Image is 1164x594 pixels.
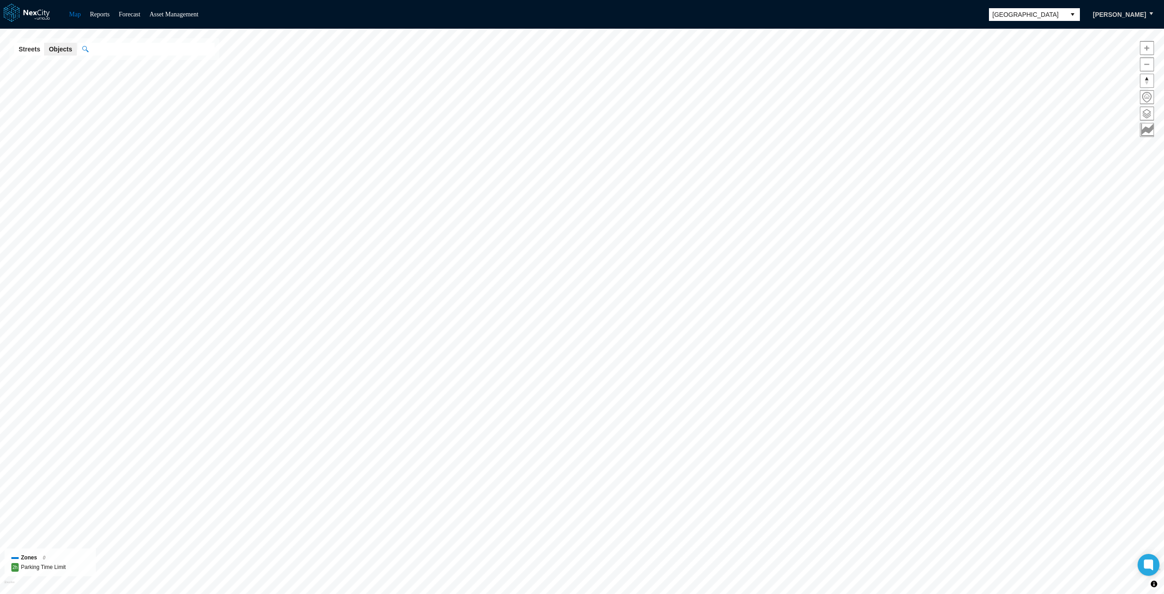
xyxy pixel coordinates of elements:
[14,43,45,56] button: Streets
[1151,579,1157,589] span: Toggle attribution
[119,11,140,18] a: Forecast
[43,555,45,560] span: 0
[11,553,89,563] div: Zones
[993,10,1062,19] span: [GEOGRAPHIC_DATA]
[1140,90,1154,104] button: Home
[49,45,72,54] span: Objects
[1140,41,1154,55] span: Zoom in
[1140,57,1154,71] button: Zoom out
[21,563,66,572] label: Parking Time Limit
[1084,7,1156,22] button: [PERSON_NAME]
[1140,41,1154,55] button: Zoom in
[1149,579,1159,589] button: Toggle attribution
[69,11,81,18] a: Map
[150,11,199,18] a: Asset Management
[4,581,15,591] a: Mapbox homepage
[11,563,19,572] span: 2h
[1140,58,1154,71] span: Zoom out
[1140,107,1154,121] button: Layers management
[1140,74,1154,87] span: Reset bearing to north
[1140,74,1154,88] button: Reset bearing to north
[44,43,76,56] button: Objects
[1140,123,1154,137] button: Key metrics
[90,11,110,18] a: Reports
[1093,10,1146,19] span: [PERSON_NAME]
[19,45,40,54] span: Streets
[1065,8,1080,21] button: select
